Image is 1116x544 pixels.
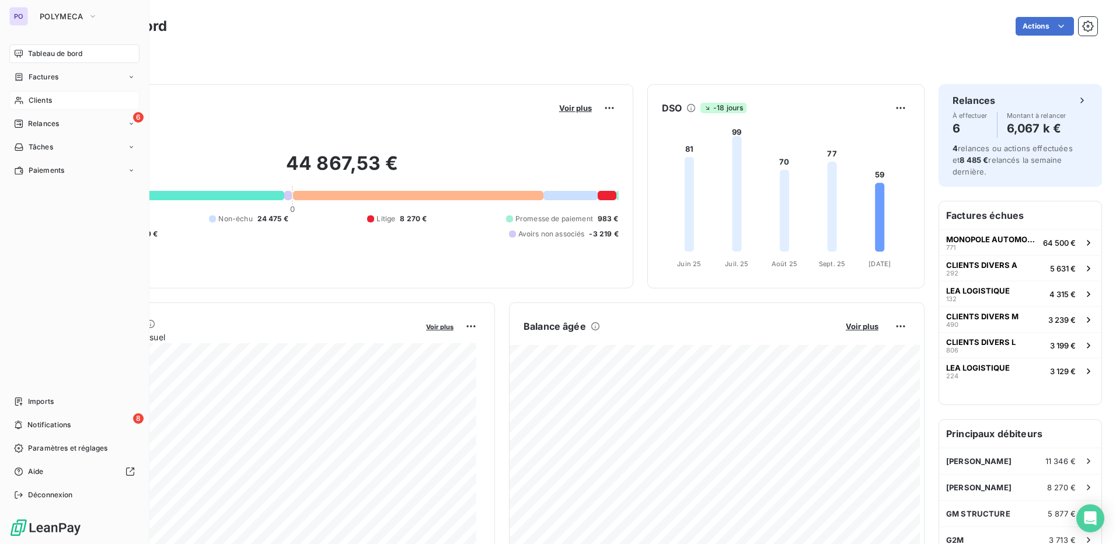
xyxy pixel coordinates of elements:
[939,255,1101,281] button: CLIENTS DIVERS A2925 631 €
[939,281,1101,306] button: LEA LOGISTIQUE1324 315 €
[939,420,1101,448] h6: Principaux débiteurs
[953,112,988,119] span: À effectuer
[946,270,958,277] span: 292
[772,260,797,268] tspan: Août 25
[133,413,144,424] span: 8
[1016,17,1074,36] button: Actions
[946,363,1010,372] span: LEA LOGISTIQUE
[946,244,955,251] span: 771
[1043,238,1076,247] span: 64 500 €
[846,322,878,331] span: Voir plus
[946,260,1017,270] span: CLIENTS DIVERS A
[725,260,748,268] tspan: Juil. 25
[376,214,395,224] span: Litige
[946,372,958,379] span: 224
[1050,264,1076,273] span: 5 631 €
[953,119,988,138] h4: 6
[946,295,957,302] span: 132
[1045,456,1076,466] span: 11 346 €
[953,93,995,107] h6: Relances
[290,204,295,214] span: 0
[1048,509,1076,518] span: 5 877 €
[946,347,958,354] span: 806
[29,72,58,82] span: Factures
[556,103,595,113] button: Voir plus
[66,152,619,187] h2: 44 867,53 €
[953,144,958,153] span: 4
[40,12,83,21] span: POLYMECA
[1048,315,1076,325] span: 3 239 €
[515,214,593,224] span: Promesse de paiement
[960,155,988,165] span: 8 485 €
[946,321,958,328] span: 490
[218,214,252,224] span: Non-échu
[423,321,457,332] button: Voir plus
[946,509,1010,518] span: GM STRUCTURE
[27,420,71,430] span: Notifications
[29,165,64,176] span: Paiements
[400,214,427,224] span: 8 270 €
[953,144,1073,176] span: relances ou actions effectuées et relancés la semaine dernière.
[939,229,1101,255] button: MONOPOLE AUTOMOBILE77164 500 €
[9,518,82,537] img: Logo LeanPay
[559,103,592,113] span: Voir plus
[28,48,82,59] span: Tableau de bord
[9,462,139,481] a: Aide
[939,358,1101,383] button: LEA LOGISTIQUE2243 129 €
[524,319,586,333] h6: Balance âgée
[842,321,882,332] button: Voir plus
[29,95,52,106] span: Clients
[29,142,53,152] span: Tâches
[946,235,1038,244] span: MONOPOLE AUTOMOBILE
[939,306,1101,332] button: CLIENTS DIVERS M4903 239 €
[946,456,1012,466] span: [PERSON_NAME]
[589,229,618,239] span: -3 219 €
[1047,483,1076,492] span: 8 270 €
[133,112,144,123] span: 6
[662,101,682,115] h6: DSO
[28,443,107,454] span: Paramètres et réglages
[1049,290,1076,299] span: 4 315 €
[28,396,54,407] span: Imports
[426,323,454,331] span: Voir plus
[1076,504,1104,532] div: Open Intercom Messenger
[28,118,59,129] span: Relances
[598,214,619,224] span: 983 €
[946,286,1010,295] span: LEA LOGISTIQUE
[819,260,845,268] tspan: Sept. 25
[28,466,44,477] span: Aide
[9,7,28,26] div: PO
[939,201,1101,229] h6: Factures échues
[677,260,701,268] tspan: Juin 25
[1050,367,1076,376] span: 3 129 €
[1050,341,1076,350] span: 3 199 €
[946,483,1012,492] span: [PERSON_NAME]
[1007,119,1066,138] h4: 6,067 k €
[257,214,288,224] span: 24 475 €
[66,331,418,343] span: Chiffre d'affaires mensuel
[28,490,73,500] span: Déconnexion
[700,103,747,113] span: -18 jours
[518,229,585,239] span: Avoirs non associés
[869,260,891,268] tspan: [DATE]
[946,337,1016,347] span: CLIENTS DIVERS L
[1007,112,1066,119] span: Montant à relancer
[946,312,1019,321] span: CLIENTS DIVERS M
[939,332,1101,358] button: CLIENTS DIVERS L8063 199 €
